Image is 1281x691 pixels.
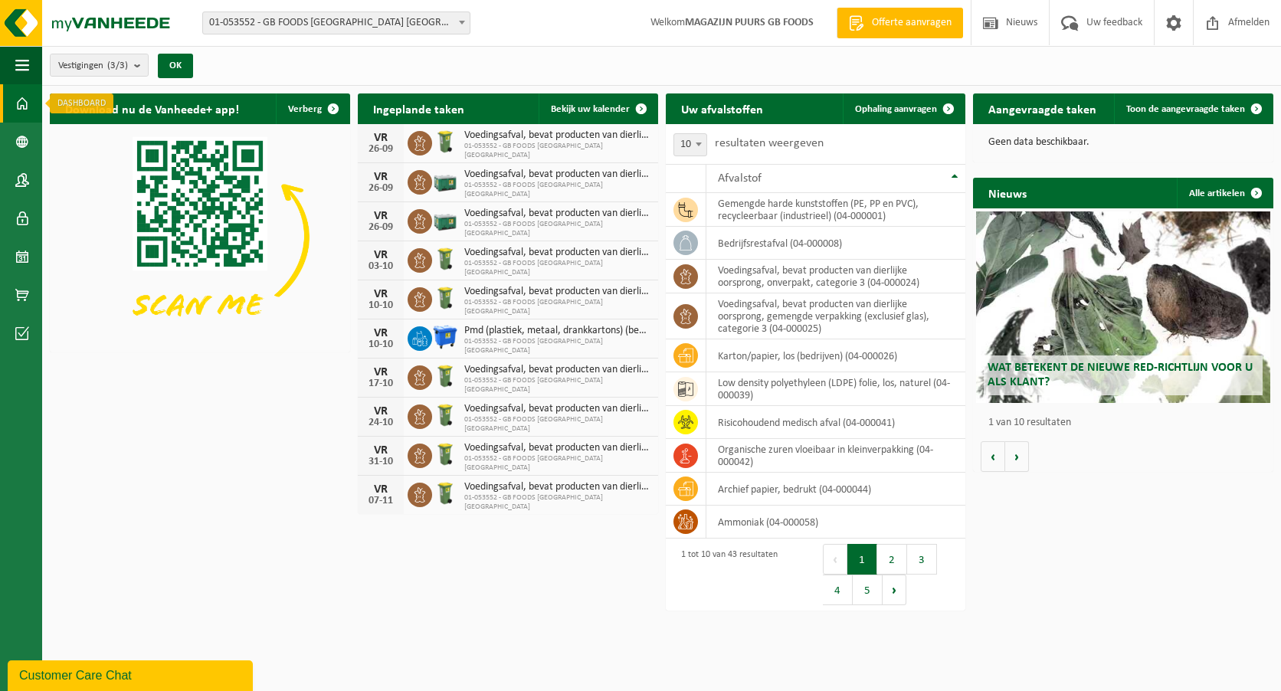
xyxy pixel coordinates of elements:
[855,104,937,114] span: Ophaling aanvragen
[843,93,964,124] a: Ophaling aanvragen
[464,376,650,395] span: 01-053552 - GB FOODS [GEOGRAPHIC_DATA] [GEOGRAPHIC_DATA]
[464,247,650,259] span: Voedingsafval, bevat producten van dierlijke oorsprong, onverpakt, categorie 3
[464,364,650,376] span: Voedingsafval, bevat producten van dierlijke oorsprong, onverpakt, categorie 3
[666,93,778,123] h2: Uw afvalstoffen
[539,93,657,124] a: Bekijk uw kalender
[432,363,458,389] img: WB-0140-HPE-GN-50
[58,54,128,77] span: Vestigingen
[432,246,458,272] img: WB-0140-HPE-GN-50
[203,12,470,34] span: 01-053552 - GB FOODS BELGIUM NV - PUURS-SINT-AMANDS
[715,137,824,149] label: resultaten weergeven
[706,406,966,439] td: risicohoudend medisch afval (04-000041)
[365,444,396,457] div: VR
[823,544,847,575] button: Previous
[432,480,458,506] img: WB-0140-HPE-GN-50
[907,544,937,575] button: 3
[706,439,966,473] td: organische zuren vloeibaar in kleinverpakking (04-000042)
[202,11,470,34] span: 01-053552 - GB FOODS BELGIUM NV - PUURS-SINT-AMANDS
[365,249,396,261] div: VR
[1005,441,1029,472] button: Volgende
[365,210,396,222] div: VR
[50,93,254,123] h2: Download nu de Vanheede+ app!
[464,415,650,434] span: 01-053552 - GB FOODS [GEOGRAPHIC_DATA] [GEOGRAPHIC_DATA]
[464,142,650,160] span: 01-053552 - GB FOODS [GEOGRAPHIC_DATA] [GEOGRAPHIC_DATA]
[464,298,650,316] span: 01-053552 - GB FOODS [GEOGRAPHIC_DATA] [GEOGRAPHIC_DATA]
[706,506,966,539] td: ammoniak (04-000058)
[365,132,396,144] div: VR
[1126,104,1245,114] span: Toon de aangevraagde taken
[432,441,458,467] img: WB-0140-HPE-GN-50
[365,300,396,311] div: 10-10
[432,207,458,233] img: PB-LB-0680-HPE-GN-01
[464,208,650,220] span: Voedingsafval, bevat producten van dierlijke oorsprong, glazen verpakking, categ...
[853,575,883,605] button: 5
[50,124,350,349] img: Download de VHEPlus App
[877,544,907,575] button: 2
[365,327,396,339] div: VR
[847,544,877,575] button: 1
[706,339,966,372] td: karton/papier, los (bedrijven) (04-000026)
[464,220,650,238] span: 01-053552 - GB FOODS [GEOGRAPHIC_DATA] [GEOGRAPHIC_DATA]
[464,454,650,473] span: 01-053552 - GB FOODS [GEOGRAPHIC_DATA] [GEOGRAPHIC_DATA]
[365,405,396,418] div: VR
[981,441,1005,472] button: Vorige
[673,133,707,156] span: 10
[868,15,955,31] span: Offerte aanvragen
[685,17,814,28] strong: MAGAZIJN PUURS GB FOODS
[837,8,963,38] a: Offerte aanvragen
[706,227,966,260] td: bedrijfsrestafval (04-000008)
[358,93,480,123] h2: Ingeplande taken
[718,172,762,185] span: Afvalstof
[50,54,149,77] button: Vestigingen(3/3)
[706,473,966,506] td: archief papier, bedrukt (04-000044)
[432,285,458,311] img: WB-0140-HPE-GN-50
[365,171,396,183] div: VR
[107,61,128,70] count: (3/3)
[706,193,966,227] td: gemengde harde kunststoffen (PE, PP en PVC), recycleerbaar (industrieel) (04-000001)
[973,93,1112,123] h2: Aangevraagde taken
[988,362,1253,388] span: Wat betekent de nieuwe RED-richtlijn voor u als klant?
[432,324,458,350] img: WB-1100-HPE-BE-01
[464,403,650,415] span: Voedingsafval, bevat producten van dierlijke oorsprong, onverpakt, categorie 3
[706,372,966,406] td: low density polyethyleen (LDPE) folie, los, naturel (04-000039)
[464,169,650,181] span: Voedingsafval, bevat producten van dierlijke oorsprong, gemengde verpakking (exc...
[432,402,458,428] img: WB-0140-HPE-GN-50
[365,378,396,389] div: 17-10
[464,493,650,512] span: 01-053552 - GB FOODS [GEOGRAPHIC_DATA] [GEOGRAPHIC_DATA]
[432,168,458,194] img: PB-LB-0680-HPE-GN-01
[464,181,650,199] span: 01-053552 - GB FOODS [GEOGRAPHIC_DATA] [GEOGRAPHIC_DATA]
[1177,178,1272,208] a: Alle artikelen
[365,418,396,428] div: 24-10
[464,259,650,277] span: 01-053552 - GB FOODS [GEOGRAPHIC_DATA] [GEOGRAPHIC_DATA]
[365,366,396,378] div: VR
[365,457,396,467] div: 31-10
[551,104,630,114] span: Bekijk uw kalender
[464,337,650,355] span: 01-053552 - GB FOODS [GEOGRAPHIC_DATA] [GEOGRAPHIC_DATA]
[365,496,396,506] div: 07-11
[1114,93,1272,124] a: Toon de aangevraagde taken
[288,104,322,114] span: Verberg
[365,144,396,155] div: 26-09
[823,575,853,605] button: 4
[365,483,396,496] div: VR
[988,137,1258,148] p: Geen data beschikbaar.
[365,261,396,272] div: 03-10
[432,129,458,155] img: WB-0140-HPE-GN-50
[973,178,1042,208] h2: Nieuws
[464,481,650,493] span: Voedingsafval, bevat producten van dierlijke oorsprong, onverpakt, categorie 3
[464,286,650,298] span: Voedingsafval, bevat producten van dierlijke oorsprong, onverpakt, categorie 3
[158,54,193,78] button: OK
[365,183,396,194] div: 26-09
[365,288,396,300] div: VR
[365,339,396,350] div: 10-10
[673,542,778,607] div: 1 tot 10 van 43 resultaten
[8,657,256,691] iframe: chat widget
[883,575,906,605] button: Next
[988,418,1266,428] p: 1 van 10 resultaten
[674,134,706,156] span: 10
[365,222,396,233] div: 26-09
[464,129,650,142] span: Voedingsafval, bevat producten van dierlijke oorsprong, onverpakt, categorie 3
[276,93,349,124] button: Verberg
[464,325,650,337] span: Pmd (plastiek, metaal, drankkartons) (bedrijven)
